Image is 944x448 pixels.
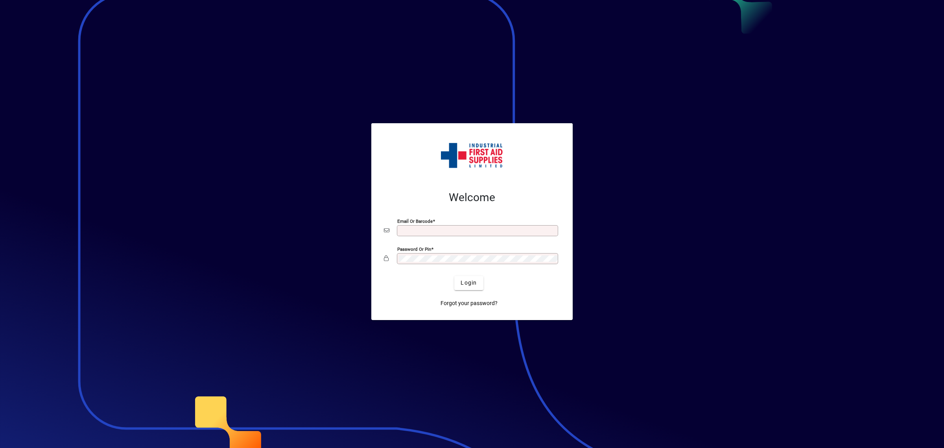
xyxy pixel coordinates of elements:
h2: Welcome [384,191,560,204]
span: Forgot your password? [441,299,498,307]
a: Forgot your password? [437,296,501,311]
span: Login [461,279,477,287]
mat-label: Password or Pin [397,246,431,252]
mat-label: Email or Barcode [397,218,433,224]
button: Login [454,276,483,290]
